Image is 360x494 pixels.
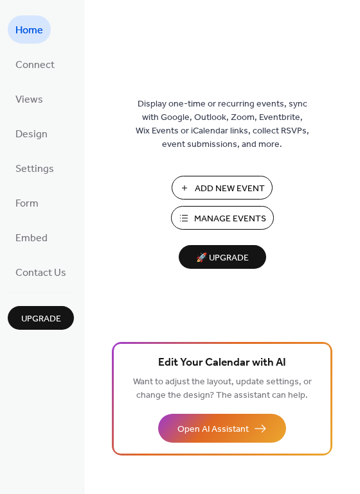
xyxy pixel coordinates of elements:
a: Design [8,119,55,148]
a: Embed [8,223,55,251]
span: Open AI Assistant [177,423,249,436]
button: Add New Event [172,176,273,200]
span: Upgrade [21,312,61,326]
span: Want to adjust the layout, update settings, or change the design? The assistant can help. [133,373,312,404]
button: 🚀 Upgrade [179,245,266,269]
span: Edit Your Calendar with AI [158,354,286,372]
button: Manage Events [171,206,274,230]
span: Views [15,90,43,110]
a: Home [8,15,51,44]
button: Open AI Assistant [158,414,286,443]
span: Connect [15,55,55,76]
span: Add New Event [195,182,265,196]
button: Upgrade [8,306,74,330]
span: Contact Us [15,263,66,284]
span: Design [15,124,48,145]
span: Embed [15,228,48,249]
span: Form [15,194,39,214]
a: Settings [8,154,62,182]
a: Form [8,189,46,217]
a: Views [8,85,51,113]
span: Manage Events [194,212,266,226]
span: Display one-time or recurring events, sync with Google, Outlook, Zoom, Eventbrite, Wix Events or ... [136,98,309,151]
span: 🚀 Upgrade [186,250,258,267]
a: Connect [8,50,62,78]
a: Contact Us [8,258,74,286]
span: Settings [15,159,54,180]
span: Home [15,21,43,41]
